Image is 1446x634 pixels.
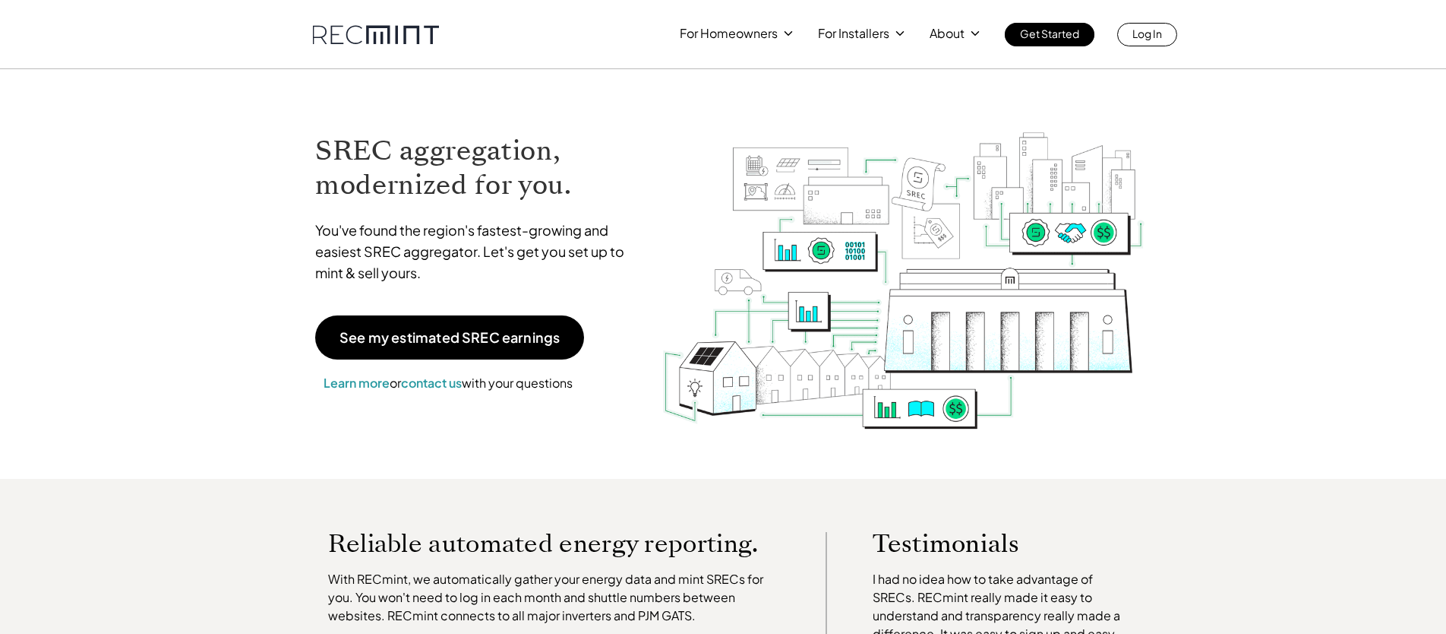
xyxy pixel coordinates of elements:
p: Log In [1132,23,1162,44]
h1: SREC aggregation, modernized for you. [315,134,639,202]
p: For Homeowners [680,23,778,44]
p: For Installers [818,23,889,44]
p: See my estimated SREC earnings [339,331,560,344]
img: RECmint value cycle [661,92,1146,433]
p: Reliable automated energy reporting. [328,532,781,555]
p: Testimonials [873,532,1099,555]
p: With RECmint, we automatically gather your energy data and mint SRECs for you. You won't need to ... [328,570,781,625]
a: Get Started [1005,23,1094,46]
p: You've found the region's fastest-growing and easiest SREC aggregator. Let's get you set up to mi... [315,220,639,284]
a: contact us [401,375,462,391]
a: Log In [1117,23,1177,46]
p: About [930,23,965,44]
p: Get Started [1020,23,1079,44]
a: See my estimated SREC earnings [315,315,584,360]
p: or with your questions [315,373,581,393]
a: Learn more [324,375,390,391]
